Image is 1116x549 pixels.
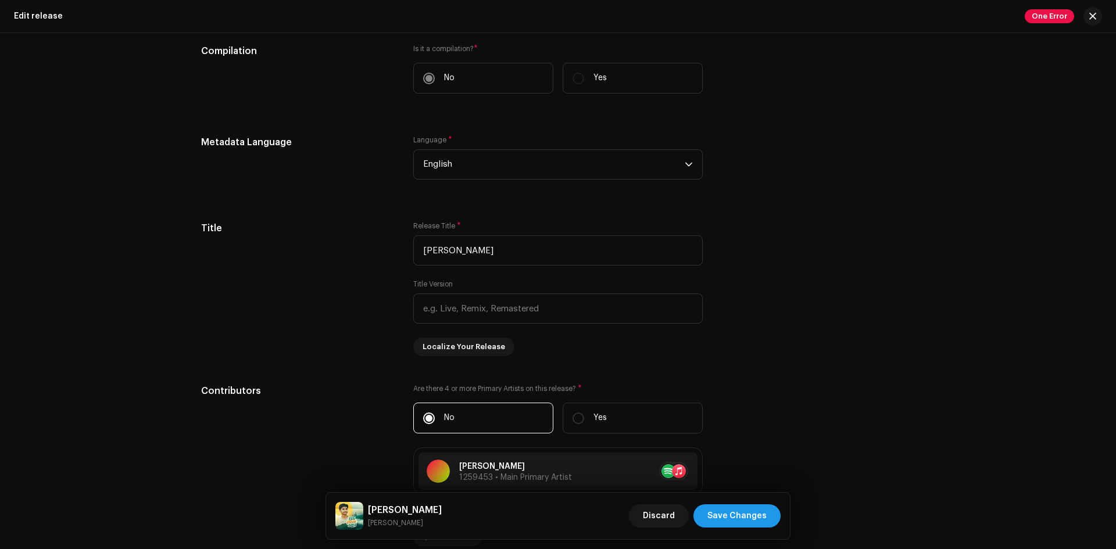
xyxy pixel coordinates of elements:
[643,504,675,528] span: Discard
[201,384,395,398] h5: Contributors
[368,503,442,517] h5: Shuvro Megher Chador
[685,150,693,179] div: dropdown trigger
[707,504,767,528] span: Save Changes
[201,44,395,58] h5: Compilation
[413,293,703,324] input: e.g. Live, Remix, Remastered
[413,135,452,145] label: Language
[423,150,685,179] span: English
[444,412,455,424] p: No
[459,473,572,482] span: 1259453 • Main Primary Artist
[413,338,514,356] button: Localize Your Release
[413,279,453,289] label: Title Version
[413,221,461,231] label: Release Title
[413,235,703,265] input: e.g. My Great Song
[593,72,607,84] p: Yes
[368,517,442,529] small: Shuvro Megher Chador
[413,384,703,393] label: Are there 4 or more Primary Artists on this release?
[201,135,395,149] h5: Metadata Language
[201,221,395,235] h5: Title
[593,412,607,424] p: Yes
[629,504,689,528] button: Discard
[423,335,505,358] span: Localize Your Release
[693,504,781,528] button: Save Changes
[413,44,703,53] label: Is it a compilation?
[444,72,455,84] p: No
[459,461,572,473] p: [PERSON_NAME]
[335,502,363,530] img: ea7ac0c7-8930-49c0-8f4f-749d4d0b52b1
